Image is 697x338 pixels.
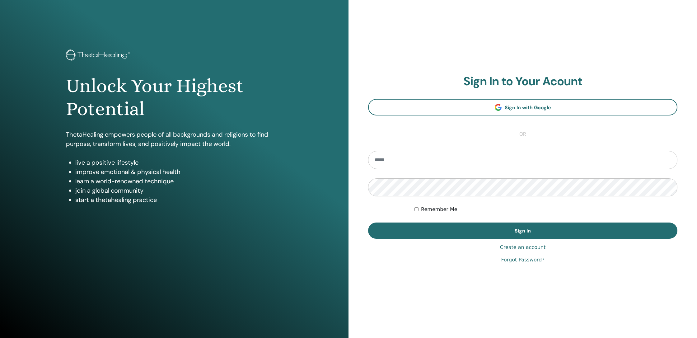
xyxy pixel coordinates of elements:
li: live a positive lifestyle [75,158,283,167]
div: Keep me authenticated indefinitely or until I manually logout [414,206,677,213]
h1: Unlock Your Highest Potential [66,74,283,121]
li: start a thetahealing practice [75,195,283,204]
span: or [516,130,529,138]
button: Sign In [368,223,677,239]
label: Remember Me [421,206,457,213]
span: Sign In with Google [505,104,551,111]
li: learn a world-renowned technique [75,176,283,186]
a: Sign In with Google [368,99,677,115]
h2: Sign In to Your Acount [368,74,677,89]
a: Create an account [500,244,545,251]
p: ThetaHealing empowers people of all backgrounds and religions to find purpose, transform lives, a... [66,130,283,148]
li: join a global community [75,186,283,195]
li: improve emotional & physical health [75,167,283,176]
span: Sign In [515,228,531,234]
a: Forgot Password? [501,256,544,264]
